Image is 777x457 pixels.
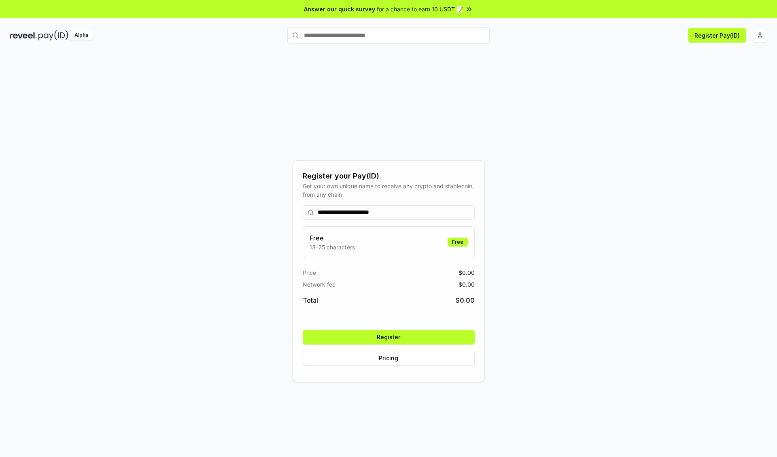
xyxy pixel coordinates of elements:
[303,268,316,277] span: Price
[10,30,37,40] img: reveel_dark
[303,330,475,344] button: Register
[70,30,93,40] div: Alpha
[303,351,475,366] button: Pricing
[303,295,318,305] span: Total
[38,30,68,40] img: pay_id
[456,295,475,305] span: $ 0.00
[448,238,468,247] div: Free
[310,243,355,251] p: 13-25 characters
[688,28,746,43] button: Register Pay(ID)
[303,170,475,182] div: Register your Pay(ID)
[304,5,375,13] span: Answer our quick survey
[459,280,475,289] span: $ 0.00
[459,268,475,277] span: $ 0.00
[303,280,335,289] span: Network fee
[377,5,463,13] span: for a chance to earn 10 USDT 📝
[310,233,355,243] h3: Free
[303,182,475,199] div: Get your own unique name to receive any crypto and stablecoin, from any chain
